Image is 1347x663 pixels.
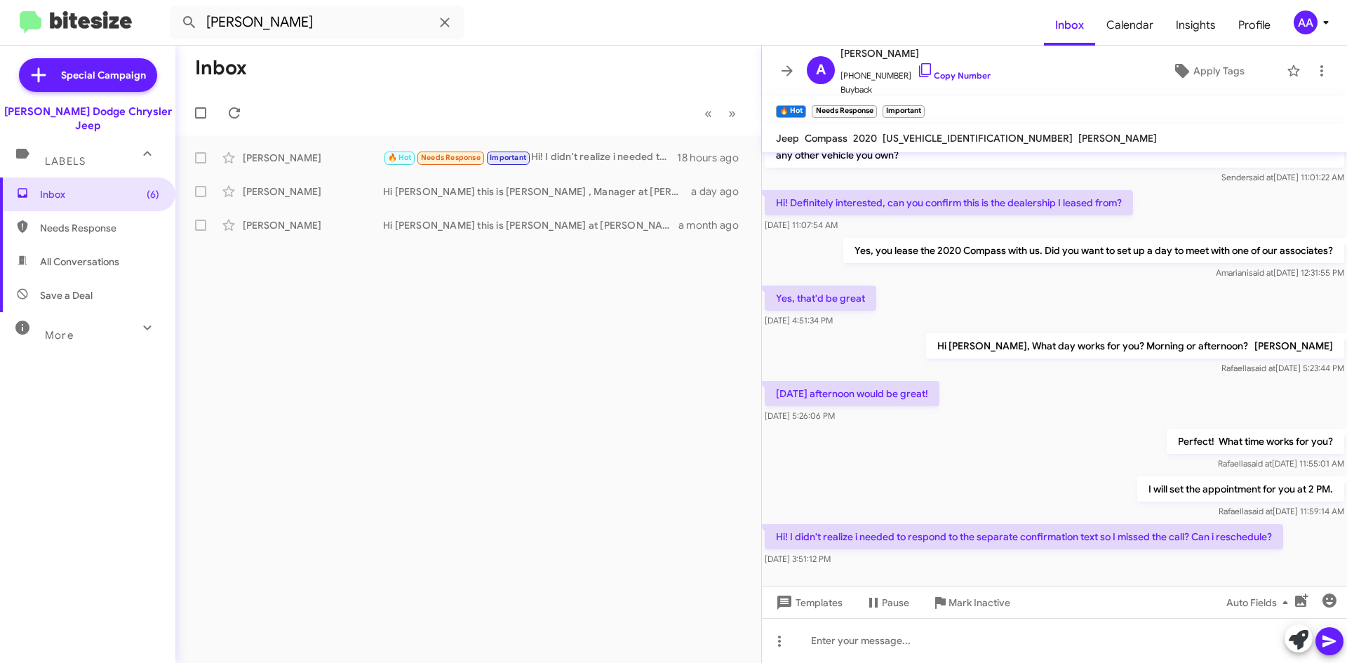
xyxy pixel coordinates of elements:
span: [DATE] 11:07:54 AM [765,220,838,230]
div: [PERSON_NAME] [243,151,383,165]
span: Apply Tags [1193,58,1245,83]
button: Next [720,99,744,128]
small: 🔥 Hot [776,105,806,118]
p: Yes, that'd be great [765,286,876,311]
button: Previous [696,99,721,128]
span: Inbox [40,187,159,201]
div: a day ago [691,185,750,199]
a: Insights [1165,5,1227,46]
span: More [45,329,74,342]
span: said at [1251,363,1275,373]
div: Hi [PERSON_NAME] this is [PERSON_NAME] , Manager at [PERSON_NAME] Dodge Chrysler Jeep Ram. I want... [383,185,691,199]
input: Search [170,6,464,39]
span: [PERSON_NAME] [840,45,991,62]
button: Mark Inactive [920,590,1021,615]
nav: Page navigation example [697,99,744,128]
span: Auto Fields [1226,590,1294,615]
span: [DATE] 5:26:06 PM [765,410,835,421]
span: » [728,105,736,122]
span: Needs Response [421,153,481,162]
div: AA [1294,11,1318,34]
span: « [704,105,712,122]
a: Profile [1227,5,1282,46]
span: (6) [147,187,159,201]
span: said at [1248,506,1273,516]
span: A [816,59,826,81]
div: a month ago [678,218,750,232]
span: Compass [805,132,847,145]
h1: Inbox [195,57,247,79]
span: said at [1247,458,1272,469]
small: Needs Response [812,105,876,118]
p: Yes, you lease the 2020 Compass with us. Did you want to set up a day to meet with one of our ass... [843,238,1344,263]
p: I will set the appointment for you at 2 PM. [1137,476,1344,502]
span: 2020 [853,132,877,145]
span: [DATE] 4:51:34 PM [765,315,833,326]
p: Hi [PERSON_NAME], What day works for you? Morning or afternoon? [PERSON_NAME] [926,333,1344,359]
span: Sender [DATE] 11:01:22 AM [1221,172,1344,182]
button: Templates [762,590,854,615]
span: Special Campaign [61,68,146,82]
span: Labels [45,155,86,168]
span: Templates [773,590,843,615]
div: [PERSON_NAME] [243,185,383,199]
span: Rafaella [DATE] 5:23:44 PM [1221,363,1344,373]
a: Calendar [1095,5,1165,46]
div: Hi! I didn't realize i needed to respond to the separate confirmation text so I missed the call? ... [383,149,677,166]
button: Pause [854,590,920,615]
p: Hi! I didn't realize i needed to respond to the separate confirmation text so I missed the call? ... [765,524,1283,549]
button: Auto Fields [1215,590,1305,615]
p: [DATE] afternoon would be great! [765,381,939,406]
a: Special Campaign [19,58,157,92]
div: 18 hours ago [677,151,750,165]
span: Amariani [DATE] 12:31:55 PM [1216,267,1344,278]
a: Inbox [1044,5,1095,46]
span: Important [490,153,526,162]
span: [PHONE_NUMBER] [840,62,991,83]
span: said at [1249,267,1273,278]
button: AA [1282,11,1332,34]
span: Rafaella [DATE] 11:59:14 AM [1219,506,1344,516]
button: Apply Tags [1136,58,1280,83]
span: [US_VEHICLE_IDENTIFICATION_NUMBER] [883,132,1073,145]
p: Perfect! What time works for you? [1167,429,1344,454]
span: Needs Response [40,221,159,235]
span: Rafaella [DATE] 11:55:01 AM [1218,458,1344,469]
span: said at [1249,172,1273,182]
a: Copy Number [917,70,991,81]
small: Important [883,105,925,118]
span: Buyback [840,83,991,97]
span: [PERSON_NAME] [1078,132,1157,145]
span: Save a Deal [40,288,93,302]
span: 🔥 Hot [388,153,412,162]
div: Hi [PERSON_NAME] this is [PERSON_NAME] at [PERSON_NAME] Dodge Chrysler Jeep Ram. I wanted to chec... [383,218,678,232]
span: All Conversations [40,255,119,269]
span: Mark Inactive [949,590,1010,615]
p: Hi! Definitely interested, can you confirm this is the dealership I leased from? [765,190,1133,215]
span: [DATE] 3:51:12 PM [765,554,831,564]
span: Pause [882,590,909,615]
span: Jeep [776,132,799,145]
div: [PERSON_NAME] [243,218,383,232]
